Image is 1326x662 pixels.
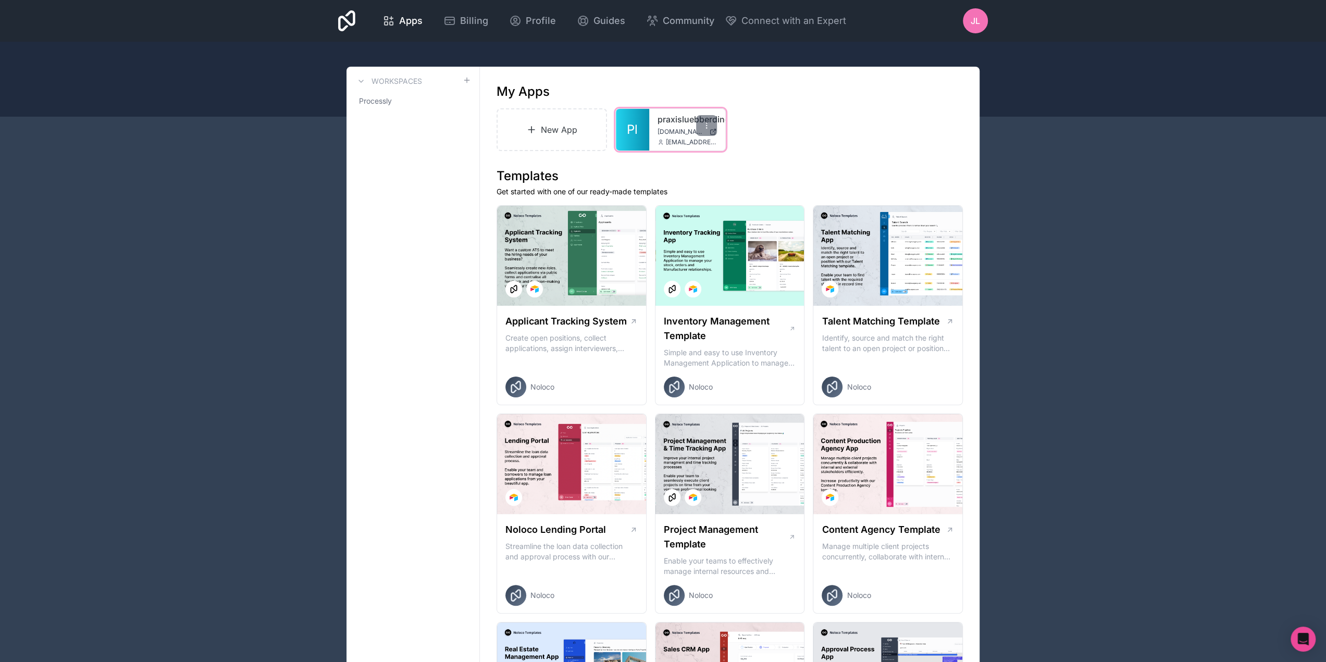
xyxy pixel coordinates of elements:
a: Pl [616,109,649,151]
img: Airtable Logo [826,285,834,293]
span: Noloco [689,590,713,601]
h1: Project Management Template [664,522,788,552]
a: [DOMAIN_NAME] [658,128,717,136]
h1: My Apps [497,83,550,100]
span: Noloco [530,382,554,392]
span: Noloco [847,382,871,392]
p: Streamline the loan data collection and approval process with our Lending Portal template. [505,541,638,562]
a: Processly [355,92,471,110]
p: Enable your teams to effectively manage internal resources and execute client projects on time. [664,556,796,577]
span: [EMAIL_ADDRESS][DOMAIN_NAME] [666,138,717,146]
h3: Workspaces [371,76,422,86]
span: Processly [359,96,392,106]
button: Connect with an Expert [725,14,846,28]
span: Apps [399,14,423,28]
h1: Applicant Tracking System [505,314,627,329]
a: Apps [374,9,431,32]
div: Open Intercom Messenger [1291,627,1316,652]
span: Connect with an Expert [741,14,846,28]
a: Billing [435,9,497,32]
img: Airtable Logo [510,493,518,502]
a: praxisluebberding [658,113,717,126]
p: Create open positions, collect applications, assign interviewers, centralise candidate feedback a... [505,333,638,354]
h1: Content Agency Template [822,522,940,537]
a: New App [497,108,607,151]
span: JL [971,15,980,27]
img: Airtable Logo [689,285,697,293]
span: Guides [593,14,625,28]
img: Airtable Logo [826,493,834,502]
span: Noloco [847,590,871,601]
h1: Talent Matching Template [822,314,939,329]
a: Workspaces [355,75,422,88]
a: Guides [568,9,634,32]
span: Billing [460,14,488,28]
h1: Noloco Lending Portal [505,522,606,537]
span: Profile [526,14,556,28]
p: Identify, source and match the right talent to an open project or position with our Talent Matchi... [822,333,954,354]
a: Profile [501,9,564,32]
p: Simple and easy to use Inventory Management Application to manage your stock, orders and Manufact... [664,347,796,368]
span: Community [663,14,714,28]
h1: Inventory Management Template [664,314,789,343]
a: Community [638,9,723,32]
img: Airtable Logo [530,285,539,293]
span: Noloco [689,382,713,392]
span: Pl [627,121,638,138]
p: Get started with one of our ready-made templates [497,186,963,197]
p: Manage multiple client projects concurrently, collaborate with internal and external stakeholders... [822,541,954,562]
span: Noloco [530,590,554,601]
h1: Templates [497,168,963,184]
img: Airtable Logo [689,493,697,502]
span: [DOMAIN_NAME] [658,128,705,136]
